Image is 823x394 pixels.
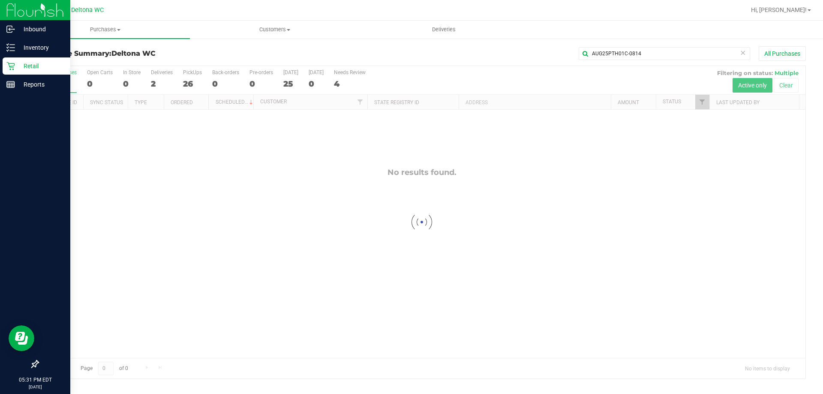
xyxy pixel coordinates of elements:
inline-svg: Inbound [6,25,15,33]
p: Inventory [15,42,66,53]
p: Inbound [15,24,66,34]
span: Purchases [21,26,190,33]
a: Customers [190,21,359,39]
inline-svg: Retail [6,62,15,70]
inline-svg: Reports [6,80,15,89]
p: Reports [15,79,66,90]
span: Deltona WC [71,6,104,14]
span: Customers [190,26,359,33]
span: Hi, [PERSON_NAME]! [751,6,807,13]
span: Deltona WC [111,49,156,57]
span: Deliveries [421,26,467,33]
p: Retail [15,61,66,71]
button: All Purchases [759,46,806,61]
span: Clear [740,47,746,58]
input: Search Purchase ID, Original ID, State Registry ID or Customer Name... [579,47,750,60]
inline-svg: Inventory [6,43,15,52]
a: Purchases [21,21,190,39]
p: 05:31 PM EDT [4,376,66,384]
iframe: Resource center [9,325,34,351]
a: Deliveries [359,21,529,39]
h3: Purchase Summary: [38,50,294,57]
p: [DATE] [4,384,66,390]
